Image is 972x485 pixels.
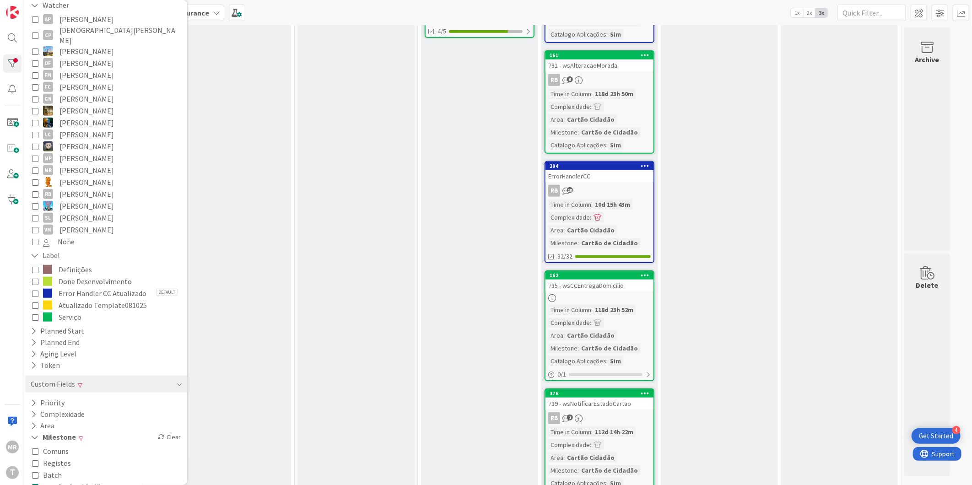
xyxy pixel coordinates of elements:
[591,89,593,99] span: :
[563,225,565,235] span: :
[32,164,180,176] button: MR [PERSON_NAME]
[545,59,653,71] div: 731 - wsAlteracaoMorada
[32,13,180,25] button: AP [PERSON_NAME]
[578,343,579,353] span: :
[791,8,803,17] span: 1x
[58,236,75,248] span: None
[563,114,565,124] span: :
[32,224,180,236] button: VM [PERSON_NAME]
[578,238,579,248] span: :
[567,187,573,193] span: 18
[43,141,53,151] img: LS
[548,465,578,475] div: Milestone
[30,250,61,261] div: Label
[32,81,180,93] button: FC [PERSON_NAME]
[548,318,590,328] div: Complexidade
[550,163,653,169] div: 394
[591,199,593,210] span: :
[59,129,114,140] span: [PERSON_NAME]
[548,185,560,197] div: RB
[606,29,608,39] span: :
[565,330,617,340] div: Cartão Cidadão
[156,431,183,443] div: Clear
[156,289,178,296] span: Default
[557,252,572,261] span: 32/32
[545,271,653,291] div: 162735 - wsCCEntregaDomicilio
[32,45,180,57] button: DG [PERSON_NAME]
[59,69,114,81] span: [PERSON_NAME]
[59,81,114,93] span: [PERSON_NAME]
[548,330,563,340] div: Area
[548,427,591,437] div: Time in Column
[545,389,653,410] div: 376739 - wsNotificarEstadoCartao
[30,325,85,337] div: Planned Start
[32,469,62,481] button: Batch
[43,70,53,80] div: FM
[550,272,653,279] div: 162
[59,45,114,57] span: [PERSON_NAME]
[32,25,180,45] button: CP [DEMOGRAPHIC_DATA][PERSON_NAME]
[548,140,606,150] div: Catalogo Aplicações
[43,201,53,211] img: SF
[545,51,653,71] div: 161731 - wsAlteracaoMorada
[59,57,114,69] span: [PERSON_NAME]
[591,427,593,437] span: :
[606,356,608,366] span: :
[557,370,566,379] span: 0 / 1
[30,431,77,443] button: Milestone
[32,236,180,248] button: None
[32,105,180,117] button: JC [PERSON_NAME]
[32,212,180,224] button: SL [PERSON_NAME]
[590,318,591,328] span: :
[548,212,590,222] div: Complexidade
[563,330,565,340] span: :
[545,162,653,182] div: 394ErrorHandlerCC
[563,453,565,463] span: :
[32,275,180,287] button: Done Desenvolvimento
[32,188,180,200] button: RB [PERSON_NAME]
[43,46,53,56] img: DG
[565,453,617,463] div: Cartão Cidadão
[548,127,578,137] div: Milestone
[593,199,632,210] div: 10d 15h 43m
[59,299,147,311] span: Atualizado Template081025
[32,287,180,299] button: Error Handler CC AtualizadoDefault
[6,441,19,453] div: MR
[548,440,590,450] div: Complexidade
[545,162,653,170] div: 394
[579,127,640,137] div: Cartão de Cidadão
[59,25,180,45] span: [DEMOGRAPHIC_DATA][PERSON_NAME]
[545,389,653,398] div: 376
[548,225,563,235] div: Area
[803,8,815,17] span: 2x
[59,224,114,236] span: [PERSON_NAME]
[606,140,608,150] span: :
[32,117,180,129] button: JC [PERSON_NAME]
[32,176,180,188] button: RL [PERSON_NAME]
[59,264,92,275] span: Definições
[437,27,446,36] span: 4/5
[19,1,42,12] span: Support
[548,238,578,248] div: Milestone
[545,170,653,182] div: ErrorHandlerCC
[43,225,53,235] div: VM
[6,6,19,19] img: Visit kanbanzone.com
[32,57,180,69] button: DF [PERSON_NAME]
[59,13,114,25] span: [PERSON_NAME]
[567,415,573,420] span: 1
[59,117,114,129] span: [PERSON_NAME]
[30,360,61,371] div: Token
[43,118,53,128] img: JC
[43,189,53,199] div: RB
[43,445,69,457] span: Comuns
[32,93,180,105] button: GN [PERSON_NAME]
[43,129,53,140] div: LC
[548,453,563,463] div: Area
[32,264,180,275] button: Definições
[32,152,180,164] button: MP [PERSON_NAME]
[43,30,53,40] div: CP
[912,428,961,444] div: Open Get Started checklist, remaining modules: 4
[593,427,636,437] div: 112d 14h 22m
[59,275,132,287] span: Done Desenvolvimento
[59,188,114,200] span: [PERSON_NAME]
